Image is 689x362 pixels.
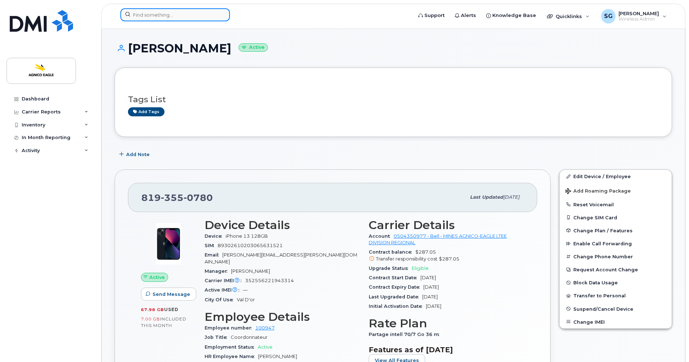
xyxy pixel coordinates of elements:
span: [DATE] [503,194,519,200]
img: image20231002-3703462-1ig824h.jpeg [147,222,190,266]
span: Transfer responsibility cost [376,256,437,262]
span: Suspend/Cancel Device [573,306,633,311]
span: Employee number [205,325,255,331]
span: [PERSON_NAME] [258,354,297,359]
span: — [243,287,248,293]
span: Manager [205,268,231,274]
span: Contract balance [369,249,415,255]
span: Add Roaming Package [565,188,631,195]
h1: [PERSON_NAME] [115,42,672,55]
span: Active [258,344,273,350]
span: 355 [161,192,184,203]
button: Add Note [115,148,156,161]
span: 0780 [184,192,213,203]
a: Edit Device / Employee [560,170,672,183]
span: iPhone 13 128GB [226,233,268,239]
span: Add Note [126,151,150,158]
button: Change Plan / Features [560,224,672,237]
span: Device [205,233,226,239]
span: Email [205,252,222,258]
span: Coordonnateur [231,335,268,340]
span: Contract Start Date [369,275,420,280]
span: included this month [141,316,187,328]
button: Request Account Change [560,263,672,276]
button: Reset Voicemail [560,198,672,211]
span: Eligible [412,266,429,271]
span: Last updated [470,194,503,200]
span: Val D'or [237,297,255,302]
span: [DATE] [422,294,438,299]
span: Active [149,274,165,281]
span: Enable Call Forwarding [573,241,632,246]
span: 819 [141,192,213,203]
span: Employment Status [205,344,258,350]
button: Add Roaming Package [560,183,672,198]
button: Change Phone Number [560,250,672,263]
small: Active [239,43,268,52]
span: Initial Activation Date [369,303,426,309]
button: Enable Call Forwarding [560,237,672,250]
span: Job Title [205,335,231,340]
span: used [164,307,179,312]
span: [DATE] [426,303,441,309]
h3: Carrier Details [369,219,524,232]
span: $287.05 [369,249,524,262]
h3: Features as of [DATE] [369,345,524,354]
button: Block Data Usage [560,276,672,289]
h3: Device Details [205,219,360,232]
span: Upgrade Status [369,266,412,271]
span: Active IMEI [205,287,243,293]
span: Partage intell 70/7 Go 36 m [369,332,443,337]
h3: Rate Plan [369,317,524,330]
button: Change IMEI [560,315,672,328]
span: Change Plan / Features [573,228,633,233]
span: [PERSON_NAME] [231,268,270,274]
span: Last Upgraded Date [369,294,422,299]
button: Transfer to Personal [560,289,672,302]
span: 7.00 GB [141,316,160,322]
span: [DATE] [423,284,439,290]
span: 352556221943314 [245,278,294,283]
span: 89302610203065631521 [218,243,283,248]
a: 100947 [255,325,275,331]
span: Contract Expiry Date [369,284,423,290]
button: Send Message [141,288,196,301]
h3: Tags List [128,95,659,104]
span: SIM [205,243,218,248]
span: [PERSON_NAME][EMAIL_ADDRESS][PERSON_NAME][DOMAIN_NAME] [205,252,357,264]
a: Add tags [128,107,164,116]
span: Account [369,233,394,239]
span: City Of Use [205,297,237,302]
span: Carrier IMEI [205,278,245,283]
span: $287.05 [439,256,459,262]
h3: Employee Details [205,310,360,323]
span: 67.98 GB [141,307,164,312]
span: [DATE] [420,275,436,280]
button: Change SIM Card [560,211,672,224]
span: Send Message [153,291,190,298]
a: 0504350977 - Bell - MINES AGNICO-EAGLE LTEE DIVISION REGIONAL [369,233,507,245]
button: Suspend/Cancel Device [560,302,672,315]
span: HR Employee Name [205,354,258,359]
